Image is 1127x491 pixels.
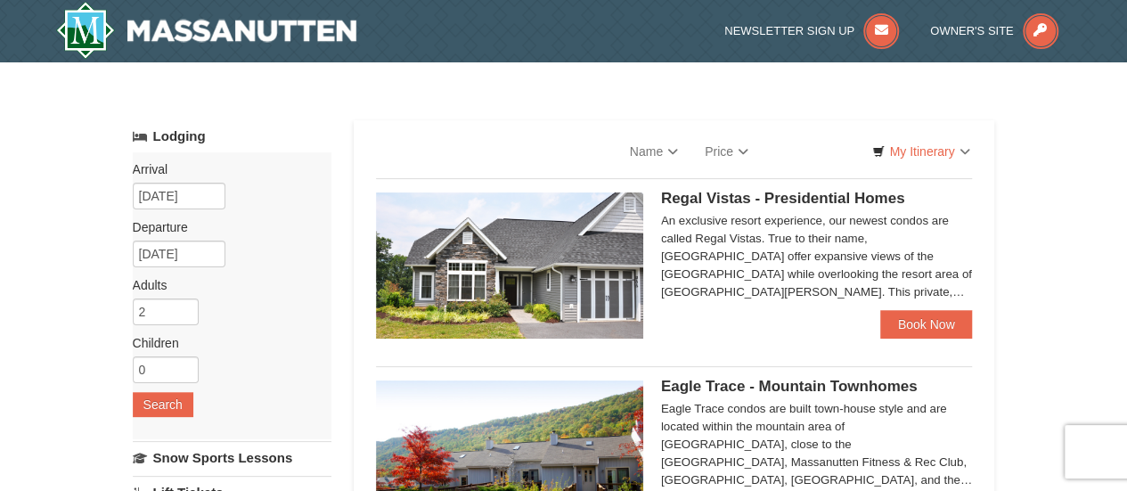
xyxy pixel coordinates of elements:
span: Regal Vistas - Presidential Homes [661,190,905,207]
label: Departure [133,218,318,236]
a: Price [691,134,762,169]
a: Snow Sports Lessons [133,441,331,474]
a: Book Now [880,310,973,339]
div: Eagle Trace condos are built town-house style and are located within the mountain area of [GEOGRA... [661,400,973,489]
label: Adults [133,276,318,294]
img: Massanutten Resort Logo [56,2,357,59]
a: Lodging [133,120,331,152]
span: Owner's Site [930,24,1014,37]
a: Owner's Site [930,24,1058,37]
span: Newsletter Sign Up [724,24,854,37]
a: Name [617,134,691,169]
a: My Itinerary [861,138,981,165]
a: Newsletter Sign Up [724,24,899,37]
button: Search [133,392,193,417]
a: Massanutten Resort [56,2,357,59]
img: 19218991-1-902409a9.jpg [376,192,643,339]
span: Eagle Trace - Mountain Townhomes [661,378,918,395]
label: Children [133,334,318,352]
label: Arrival [133,160,318,178]
div: An exclusive resort experience, our newest condos are called Regal Vistas. True to their name, [G... [661,212,973,301]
